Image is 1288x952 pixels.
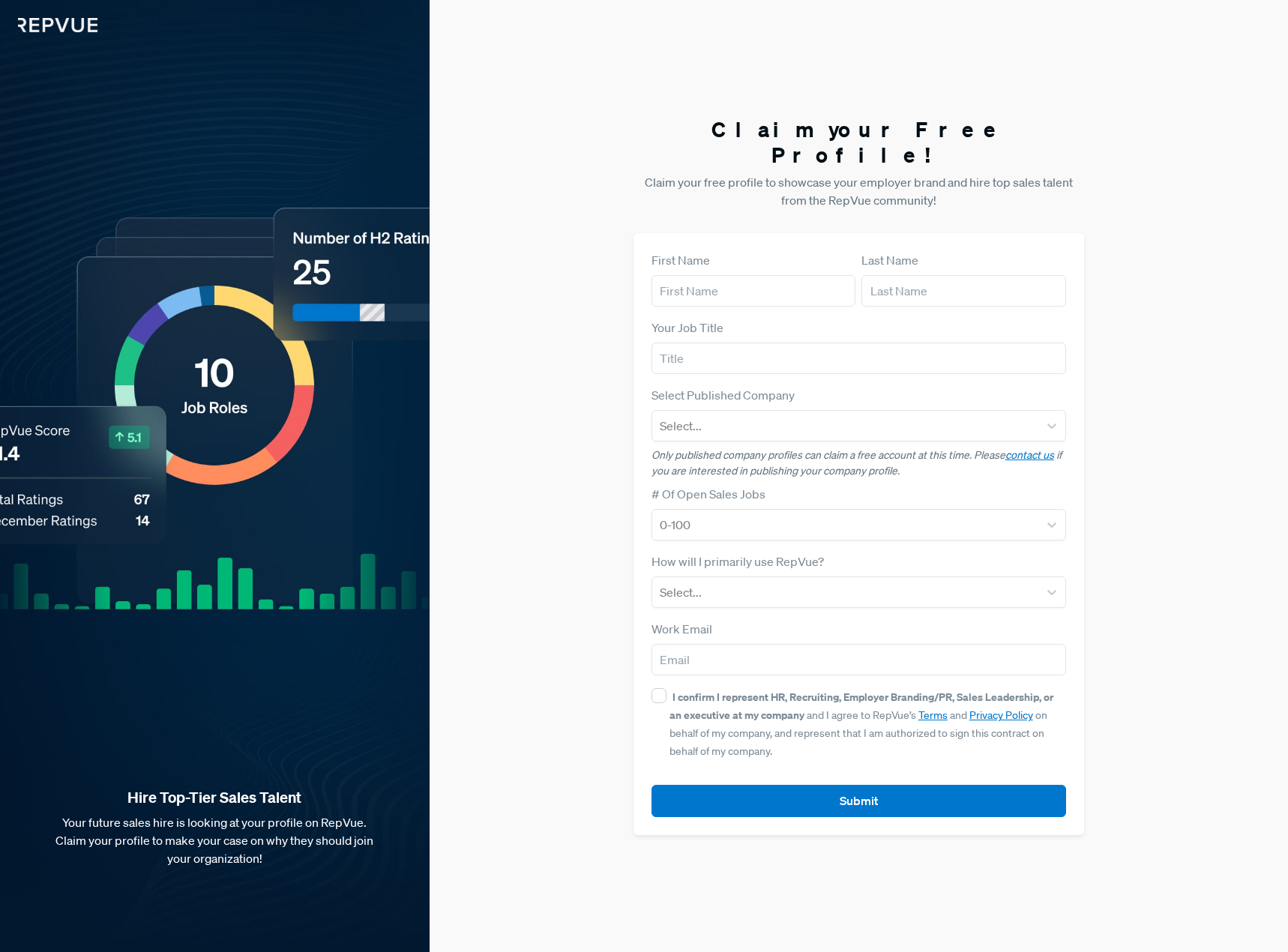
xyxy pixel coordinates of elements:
label: First Name [651,251,710,269]
p: Your future sales hire is looking at your profile on RepVue. Claim your profile to make your case... [24,813,406,867]
label: Select Published Company [651,386,795,404]
input: Email [651,644,1066,675]
a: Privacy Policy [969,708,1033,722]
strong: I confirm I represent HR, Recruiting, Employer Branding/PR, Sales Leadership, or an executive at ... [669,690,1053,722]
label: Your Job Title [651,319,723,337]
input: Last Name [861,275,1066,307]
input: First Name [651,275,856,307]
a: contact us [1005,448,1054,462]
label: Last Name [861,251,918,269]
p: Claim your free profile to showcase your employer brand and hire top sales talent from the RepVue... [634,173,1084,209]
button: Submit [651,785,1066,817]
strong: Hire Top-Tier Sales Talent [24,788,406,807]
label: Work Email [651,620,712,638]
a: Terms [918,708,948,722]
label: How will I primarily use RepVue? [651,552,824,570]
input: Title [651,343,1066,374]
span: and I agree to RepVue’s and on behalf of my company, and represent that I am authorized to sign t... [669,690,1053,758]
p: Only published company profiles can claim a free account at this time. Please if you are interest... [651,448,1066,479]
label: # Of Open Sales Jobs [651,485,765,503]
h3: Claim your Free Profile! [634,117,1084,167]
